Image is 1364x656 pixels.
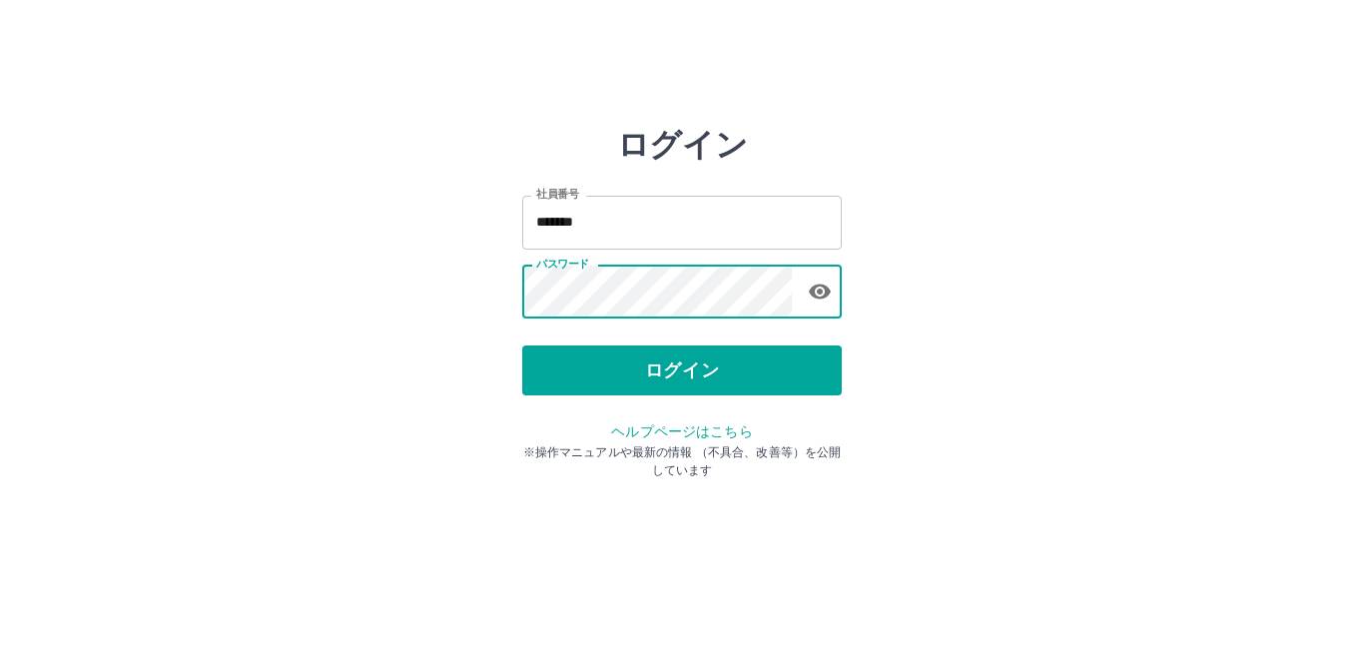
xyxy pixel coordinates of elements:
[522,443,842,479] p: ※操作マニュアルや最新の情報 （不具合、改善等）を公開しています
[536,257,589,272] label: パスワード
[611,423,752,439] a: ヘルプページはこちら
[536,187,578,202] label: 社員番号
[522,345,842,395] button: ログイン
[617,126,748,164] h2: ログイン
